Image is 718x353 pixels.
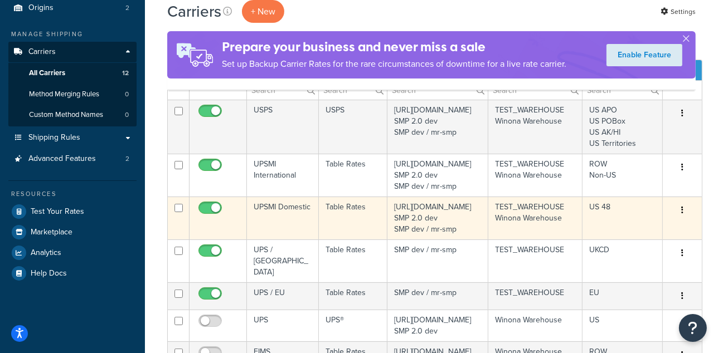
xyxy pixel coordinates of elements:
[488,100,583,154] td: TEST_WAREHOUSE Winona Warehouse
[387,310,488,341] td: [URL][DOMAIN_NAME] SMP 2.0 dev
[28,3,54,13] span: Origins
[31,248,61,258] span: Analytics
[222,56,566,72] p: Set up Backup Carrier Rates for the rare circumstances of downtime for a live rate carrier.
[247,282,319,310] td: UPS / EU
[8,42,137,126] li: Carriers
[8,105,137,125] a: Custom Method Names 0
[387,100,488,154] td: [URL][DOMAIN_NAME] SMP 2.0 dev SMP dev / mr-smp
[247,100,319,154] td: USPS
[8,149,137,169] a: Advanced Features 2
[29,110,103,120] span: Custom Method Names
[319,310,387,341] td: UPS®
[488,282,583,310] td: TEST_WAREHOUSE
[8,202,137,222] a: Test Your Rates
[387,282,488,310] td: SMP dev / mr-smp
[488,154,583,197] td: TEST_WAREHOUSE Winona Warehouse
[125,154,129,164] span: 2
[488,310,583,341] td: Winona Warehouse
[583,100,663,154] td: US APO US POBox US AK/HI US Territories
[319,197,387,239] td: Table Rates
[167,31,222,79] img: ad-rules-rateshop-fe6ec290ccb7230408bd80ed9643f0289d75e0ffd9eb532fc0e269fcd187b520.png
[488,197,583,239] td: TEST_WAREHOUSE Winona Warehouse
[247,154,319,197] td: UPSMI International
[387,81,488,100] input: Search
[247,310,319,341] td: UPS
[31,269,67,278] span: Help Docs
[583,197,663,239] td: US 48
[247,81,318,100] input: Search
[222,38,566,56] h4: Prepare your business and never miss a sale
[8,149,137,169] li: Advanced Features
[661,4,696,19] a: Settings
[8,42,137,62] a: Carriers
[583,154,663,197] td: ROW Non-US
[583,239,663,282] td: UKCD
[8,63,137,84] li: All Carriers
[8,30,137,39] div: Manage Shipping
[8,222,137,242] a: Marketplace
[488,239,583,282] td: TEST_WAREHOUSE
[28,133,80,143] span: Shipping Rules
[29,90,99,99] span: Method Merging Rules
[319,239,387,282] td: Table Rates
[8,84,137,105] li: Method Merging Rules
[387,197,488,239] td: [URL][DOMAIN_NAME] SMP 2.0 dev SMP dev / mr-smp
[583,310,663,341] td: US
[8,263,137,283] a: Help Docs
[319,154,387,197] td: Table Rates
[125,90,129,99] span: 0
[8,189,137,199] div: Resources
[319,81,387,100] input: Search
[28,47,56,57] span: Carriers
[31,228,72,237] span: Marketplace
[167,1,221,22] h1: Carriers
[125,110,129,120] span: 0
[319,282,387,310] td: Table Rates
[28,154,96,164] span: Advanced Features
[387,239,488,282] td: SMP dev / mr-smp
[247,197,319,239] td: UPSMI Domestic
[125,3,129,13] span: 2
[122,68,129,78] span: 12
[319,100,387,154] td: USPS
[247,239,319,282] td: UPS / [GEOGRAPHIC_DATA]
[488,81,582,100] input: Search
[8,105,137,125] li: Custom Method Names
[607,44,682,66] a: Enable Feature
[8,84,137,105] a: Method Merging Rules 0
[583,81,662,100] input: Search
[31,207,84,217] span: Test Your Rates
[679,314,707,342] button: Open Resource Center
[8,243,137,263] a: Analytics
[8,63,137,84] a: All Carriers 12
[387,154,488,197] td: [URL][DOMAIN_NAME] SMP 2.0 dev SMP dev / mr-smp
[583,282,663,310] td: EU
[8,128,137,148] a: Shipping Rules
[29,68,65,78] span: All Carriers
